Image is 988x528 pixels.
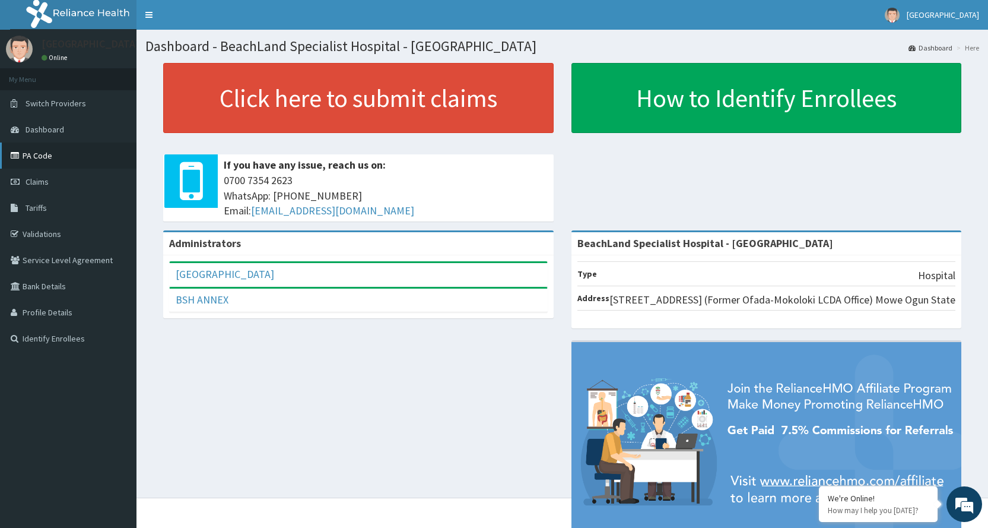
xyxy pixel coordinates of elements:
span: 0700 7354 2623 WhatsApp: [PHONE_NUMBER] Email: [224,173,548,219]
b: Type [577,268,597,279]
b: If you have any issue, reach us on: [224,158,386,172]
a: [EMAIL_ADDRESS][DOMAIN_NAME] [251,204,414,217]
b: Address [577,293,609,303]
img: User Image [885,8,900,23]
span: [GEOGRAPHIC_DATA] [907,10,979,20]
span: Switch Providers [26,98,86,109]
a: Dashboard [908,43,952,53]
div: We're Online! [828,493,929,504]
li: Here [954,43,979,53]
img: User Image [6,36,33,62]
b: Administrators [169,236,241,250]
strong: BeachLand Specialist Hospital - [GEOGRAPHIC_DATA] [577,236,833,250]
a: Click here to submit claims [163,63,554,133]
span: Dashboard [26,124,64,135]
p: How may I help you today? [828,505,929,516]
p: Hospital [918,268,955,283]
a: Online [42,53,70,62]
span: Claims [26,176,49,187]
p: [STREET_ADDRESS] (Former Ofada-Mokoloki LCDA Office) Mowe Ogun State [609,292,955,308]
a: How to Identify Enrollees [571,63,962,133]
span: Tariffs [26,203,47,213]
h1: Dashboard - BeachLand Specialist Hospital - [GEOGRAPHIC_DATA] [145,39,979,54]
a: BSH ANNEX [176,293,228,306]
p: [GEOGRAPHIC_DATA] [42,39,139,49]
a: [GEOGRAPHIC_DATA] [176,267,274,281]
